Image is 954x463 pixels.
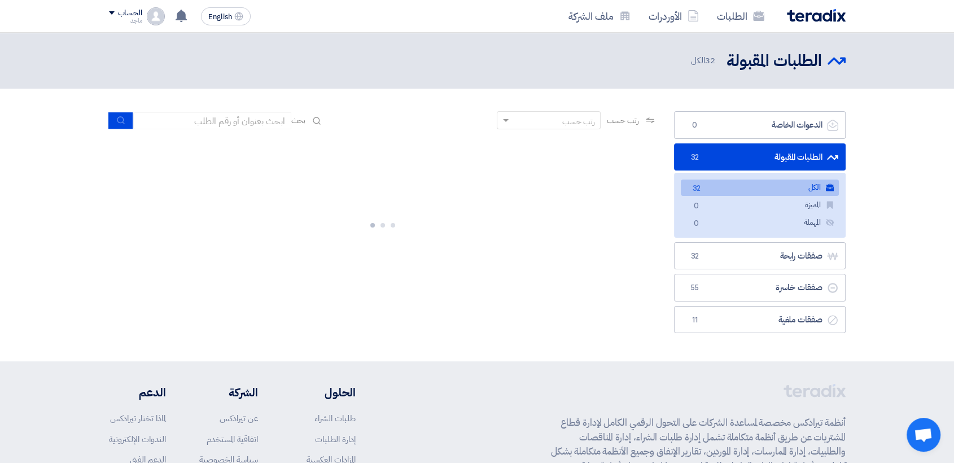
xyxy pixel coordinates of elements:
span: 32 [688,251,702,262]
span: 32 [688,152,702,163]
div: الحساب [118,8,142,18]
div: رتب حسب [562,116,594,128]
span: بحث [291,115,306,126]
a: إدارة الطلبات [315,433,356,445]
span: 0 [688,120,702,131]
a: لماذا تختار تيرادكس [110,412,166,425]
span: الكل [691,54,717,67]
a: المهملة [681,215,839,231]
a: صفقات ملغية11 [674,306,846,334]
span: 32 [705,54,715,67]
li: الحلول [292,384,356,401]
a: المميزة [681,197,839,213]
a: الندوات الإلكترونية [109,433,166,445]
a: الدعوات الخاصة0 [674,111,846,139]
a: صفقات رابحة32 [674,242,846,270]
button: English [201,7,251,25]
a: الطلبات المقبولة32 [674,143,846,171]
li: الدعم [109,384,166,401]
a: اتفاقية المستخدم [207,433,258,445]
a: طلبات الشراء [314,412,356,425]
span: 11 [688,315,702,326]
div: Open chat [907,418,940,452]
img: profile_test.png [147,7,165,25]
a: ملف الشركة [559,3,640,29]
a: الكل [681,180,839,196]
h2: الطلبات المقبولة [727,50,822,72]
img: Teradix logo [787,9,846,22]
input: ابحث بعنوان أو رقم الطلب [133,112,291,129]
span: 55 [688,282,702,294]
li: الشركة [199,384,258,401]
span: 32 [690,183,703,195]
span: English [208,13,232,21]
span: 0 [690,218,703,230]
a: عن تيرادكس [220,412,258,425]
span: رتب حسب [606,115,638,126]
div: ماجد [109,18,142,24]
a: الأوردرات [640,3,708,29]
span: 0 [690,200,703,212]
a: الطلبات [708,3,773,29]
a: صفقات خاسرة55 [674,274,846,302]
